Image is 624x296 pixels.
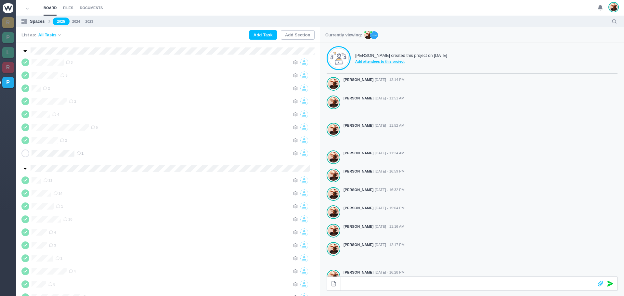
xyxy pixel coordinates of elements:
[328,170,339,181] img: Antonio Lopes
[375,224,404,229] span: [DATE] - 11:16 AM
[344,205,373,211] strong: [PERSON_NAME]
[328,225,339,236] img: Antonio Lopes
[375,270,405,275] span: [DATE] - 16:28 PM
[344,242,373,248] strong: [PERSON_NAME]
[325,32,362,38] p: Currently viewing:
[375,169,405,174] span: [DATE] - 16:59 PM
[2,17,14,28] a: R
[2,32,14,43] a: P
[375,242,405,248] span: [DATE] - 12:17 PM
[610,3,617,11] img: Antonio Lopes
[375,77,405,83] span: [DATE] - 12:14 PM
[344,96,373,101] strong: [PERSON_NAME]
[281,30,315,40] button: Add Section
[328,97,339,108] img: Antonio Lopes
[21,32,62,38] div: List as:
[328,243,339,254] img: Antonio Lopes
[344,123,373,128] strong: [PERSON_NAME]
[364,31,372,39] img: AL
[344,270,373,275] strong: [PERSON_NAME]
[344,187,373,193] strong: [PERSON_NAME]
[21,19,27,24] img: spaces
[375,96,404,101] span: [DATE] - 11:51 AM
[375,205,405,211] span: [DATE] - 15:04 PM
[370,31,378,39] img: JT
[2,77,14,88] a: P
[328,188,339,199] img: Antonio Lopes
[249,30,277,40] button: Add Task
[2,62,14,73] a: R
[375,123,404,128] span: [DATE] - 11:52 AM
[328,78,339,89] img: Antonio Lopes
[344,77,373,83] strong: [PERSON_NAME]
[331,51,347,65] img: No messages
[85,19,93,24] a: 2023
[53,18,70,26] a: 2025
[72,19,80,24] a: 2024
[344,150,373,156] strong: [PERSON_NAME]
[355,52,447,59] p: [PERSON_NAME] created this project on [DATE]
[375,150,404,156] span: [DATE] - 11:24 AM
[344,169,373,174] strong: [PERSON_NAME]
[328,152,339,163] img: Antonio Lopes
[30,18,45,25] p: Spaces
[355,59,447,64] span: Add attendees to this project
[38,32,57,38] span: All Tasks
[328,124,339,135] img: Antonio Lopes
[2,47,14,58] a: L
[375,187,405,193] span: [DATE] - 16:32 PM
[3,3,13,13] img: winio
[344,224,373,229] strong: [PERSON_NAME]
[328,207,339,218] img: Antonio Lopes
